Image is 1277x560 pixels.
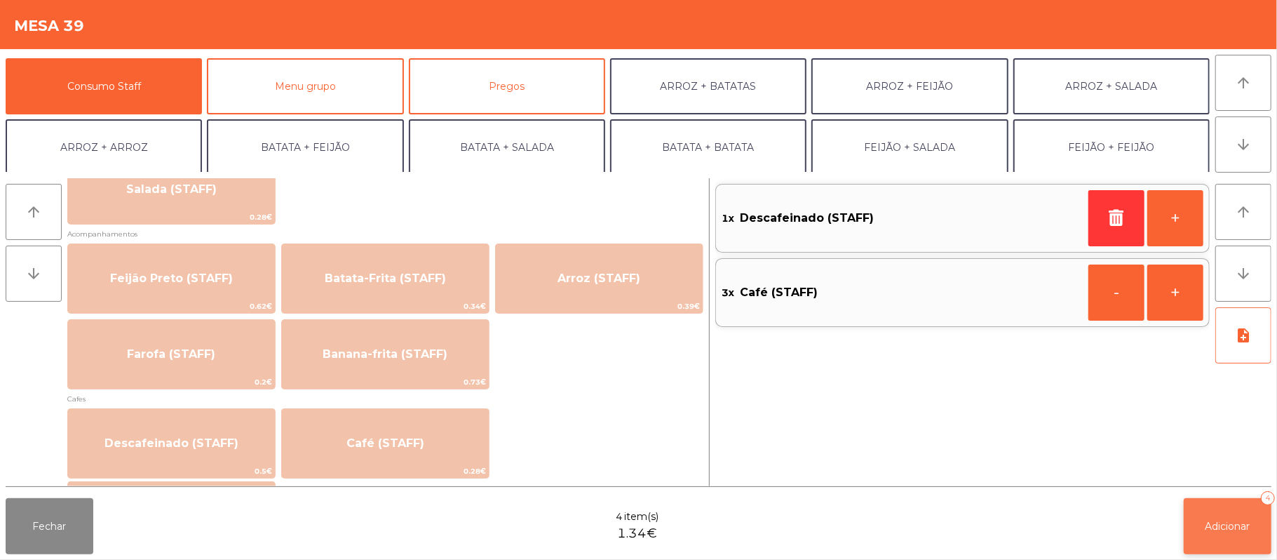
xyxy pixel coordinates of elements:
[6,246,62,302] button: arrow_downward
[346,436,424,450] span: Café (STAFF)
[207,119,403,175] button: BATATA + FEIJÃO
[104,436,238,450] span: Descafeinado (STAFF)
[811,58,1008,114] button: ARROZ + FEIJÃO
[1261,491,1275,505] div: 4
[740,282,818,303] span: Café (STAFF)
[126,182,217,196] span: Salada (STAFF)
[68,375,275,389] span: 0.2€
[14,15,84,36] h4: Mesa 39
[282,375,489,389] span: 0.73€
[282,300,489,313] span: 0.34€
[207,58,403,114] button: Menu grupo
[1215,55,1271,111] button: arrow_upward
[1147,265,1203,321] button: +
[282,465,489,478] span: 0.28€
[409,58,605,114] button: Pregos
[325,272,446,285] span: Batata-Frita (STAFF)
[1235,265,1252,282] i: arrow_downward
[6,498,93,554] button: Fechar
[409,119,605,175] button: BATATA + SALADA
[1088,265,1144,321] button: -
[624,509,658,524] span: item(s)
[1215,184,1271,240] button: arrow_upward
[323,347,447,361] span: Banana-frita (STAFF)
[25,204,42,220] i: arrow_upward
[25,265,42,282] i: arrow_downward
[1147,190,1203,246] button: +
[740,208,874,229] span: Descafeinado (STAFF)
[127,347,215,361] span: Farofa (STAFF)
[722,208,734,229] span: 1x
[1215,116,1271,173] button: arrow_downward
[558,272,640,285] span: Arroz (STAFF)
[1215,246,1271,302] button: arrow_downward
[68,300,275,313] span: 0.62€
[617,524,657,543] span: 1.34€
[1235,204,1252,220] i: arrow_upward
[6,184,62,240] button: arrow_upward
[1235,136,1252,153] i: arrow_downward
[67,392,703,406] span: Cafes
[68,465,275,478] span: 0.5€
[722,282,734,303] span: 3x
[1013,58,1210,114] button: ARROZ + SALADA
[610,58,806,114] button: ARROZ + BATATAS
[67,227,703,241] span: Acompanhamentos
[616,509,623,524] span: 4
[1184,498,1271,554] button: Adicionar4
[1235,74,1252,91] i: arrow_upward
[1235,327,1252,344] i: note_add
[6,58,202,114] button: Consumo Staff
[811,119,1008,175] button: FEIJÃO + SALADA
[110,272,233,285] span: Feijão Preto (STAFF)
[6,119,202,175] button: ARROZ + ARROZ
[610,119,806,175] button: BATATA + BATATA
[1205,520,1250,533] span: Adicionar
[1013,119,1210,175] button: FEIJÃO + FEIJÃO
[1215,307,1271,364] button: note_add
[496,300,703,313] span: 0.39€
[68,211,275,224] span: 0.28€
